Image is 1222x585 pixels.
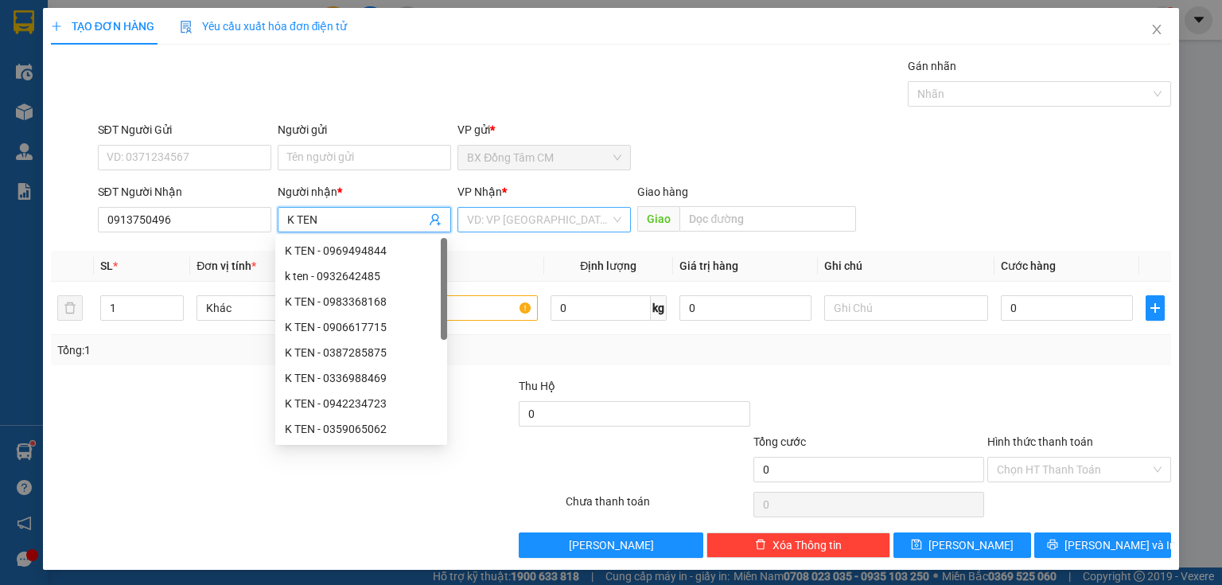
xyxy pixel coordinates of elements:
[457,121,631,138] div: VP gửi
[637,185,688,198] span: Giao hàng
[275,263,447,289] div: k ten - 0932642485
[51,21,62,32] span: plus
[1134,8,1179,53] button: Close
[275,391,447,416] div: K TEN - 0942234723
[773,536,842,554] span: Xóa Thông tin
[457,185,502,198] span: VP Nhận
[57,341,473,359] div: Tổng: 1
[1047,539,1058,552] span: printer
[275,340,447,365] div: K TEN - 0387285875
[679,295,811,321] input: 0
[103,71,265,93] div: 0833346999
[753,435,806,448] span: Tổng cước
[98,121,271,138] div: SĐT Người Gửi
[126,93,228,121] span: CAN THO
[818,251,994,282] th: Ghi chú
[285,344,438,361] div: K TEN - 0387285875
[374,295,538,321] input: VD: Bàn, Ghế
[1150,23,1163,36] span: close
[1146,302,1164,314] span: plus
[908,60,956,72] label: Gán nhãn
[103,102,126,119] span: DĐ:
[103,15,142,32] span: Nhận:
[98,183,271,201] div: SĐT Người Nhận
[928,536,1014,554] span: [PERSON_NAME]
[519,532,702,558] button: [PERSON_NAME]
[180,21,193,33] img: icon
[285,242,438,259] div: K TEN - 0969494844
[14,15,38,32] span: Gửi:
[57,295,83,321] button: delete
[180,20,348,33] span: Yêu cầu xuất hóa đơn điện tử
[637,206,679,232] span: Giao
[987,435,1093,448] label: Hình thức thanh toán
[285,420,438,438] div: K TEN - 0359065062
[103,52,265,71] div: K TEN
[467,146,621,170] span: BX Đồng Tâm CM
[275,289,447,314] div: K TEN - 0983368168
[103,14,265,52] div: Trạm [GEOGRAPHIC_DATA]
[285,293,438,310] div: K TEN - 0983368168
[429,213,442,226] span: user-add
[679,259,738,272] span: Giá trị hàng
[197,259,256,272] span: Đơn vị tính
[275,416,447,442] div: K TEN - 0359065062
[580,259,636,272] span: Định lượng
[893,532,1031,558] button: save[PERSON_NAME]
[285,267,438,285] div: k ten - 0932642485
[51,20,154,33] span: TẠO ĐƠN HÀNG
[569,536,654,554] span: [PERSON_NAME]
[285,395,438,412] div: K TEN - 0942234723
[275,365,447,391] div: K TEN - 0336988469
[755,539,766,552] span: delete
[14,14,92,71] div: BX Đồng Tâm CM
[1034,532,1172,558] button: printer[PERSON_NAME] và In
[679,206,856,232] input: Dọc đường
[206,296,351,320] span: Khác
[285,318,438,336] div: K TEN - 0906617715
[278,121,451,138] div: Người gửi
[278,183,451,201] div: Người nhận
[911,539,922,552] span: save
[1001,259,1056,272] span: Cước hàng
[100,259,113,272] span: SL
[824,295,988,321] input: Ghi Chú
[564,493,751,521] div: Chưa thanh toán
[519,380,555,392] span: Thu Hộ
[1064,536,1176,554] span: [PERSON_NAME] và In
[1146,295,1165,321] button: plus
[275,238,447,263] div: K TEN - 0969494844
[651,295,667,321] span: kg
[285,369,438,387] div: K TEN - 0336988469
[275,314,447,340] div: K TEN - 0906617715
[706,532,890,558] button: deleteXóa Thông tin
